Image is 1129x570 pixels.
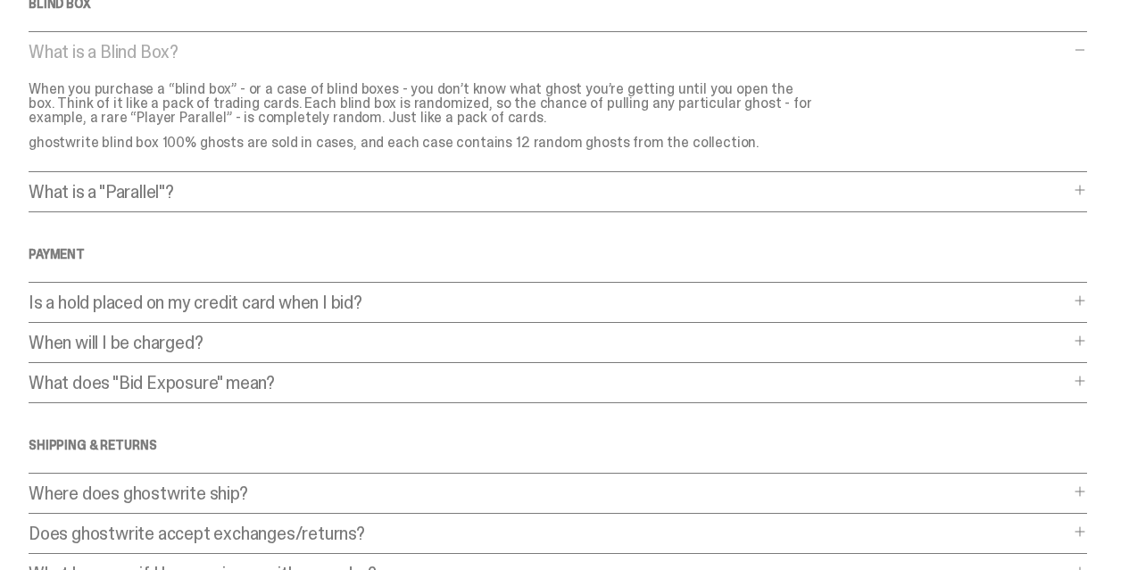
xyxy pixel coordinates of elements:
p: When you purchase a “blind box” - or a case of blind boxes - you don’t know what ghost you’re get... [29,82,814,125]
p: When will I be charged? [29,334,1069,351]
p: Does ghostwrite accept exchanges/returns? [29,525,1069,542]
h4: Payment [29,248,1087,260]
p: What is a "Parallel"? [29,183,1069,201]
p: What does "Bid Exposure" mean? [29,374,1069,392]
h4: SHIPPING & RETURNS [29,439,1087,451]
p: ghostwrite blind box 100% ghosts are sold in cases, and each case contains 12 random ghosts from ... [29,136,814,150]
p: Is a hold placed on my credit card when I bid? [29,293,1069,311]
p: What is a Blind Box? [29,43,1069,61]
p: Where does ghostwrite ship? [29,484,1069,502]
